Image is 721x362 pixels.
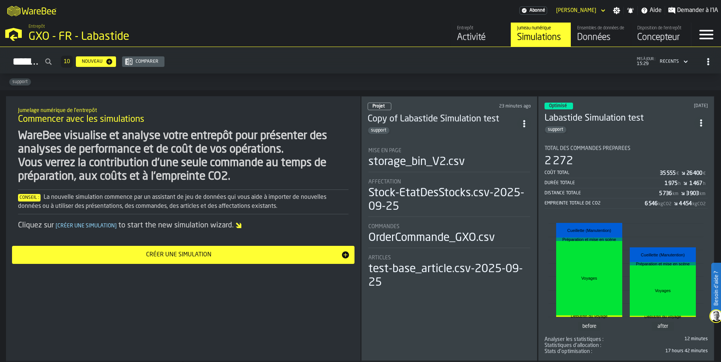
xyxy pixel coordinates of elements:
[18,129,348,183] div: WareBee visualise et analyse votre entrepôt pour présenter des analyses de performance et de coût...
[545,145,630,151] span: Total des commandes préparées
[122,56,164,67] button: button-Comparer
[373,104,385,109] span: Projet
[582,324,596,329] text: before
[368,224,530,230] div: Title
[703,171,706,176] span: €
[665,180,677,186] div: Stat Valeur
[571,23,631,47] a: link-to-/wh/i/6d62c477-0d62-49a3-8ae2-182b02fd63a7/data
[679,201,692,207] div: Stat Valeur
[18,194,41,201] span: Conseil :
[368,179,401,185] span: Affectation
[462,104,531,109] div: Updated: 25/09/2025 15:06:37 Created: 25/09/2025 07:17:29
[56,223,57,229] span: [
[12,246,354,264] button: button-Créer une simulation
[545,127,566,132] span: support
[18,193,348,211] div: La nouvelle simulation commence par un assistant de jeu de données qui vous aide à importer de no...
[545,139,708,354] section: card-SimulationDashboardCard-optimised
[545,191,659,196] div: Distance totale
[368,179,530,185] div: Title
[545,348,708,354] span: 5 008 400
[637,61,655,67] span: 15:29
[703,181,706,186] span: h
[712,264,720,313] label: Besoin d'aide ?
[368,179,530,217] div: stat-Affectation
[368,148,530,154] div: Title
[511,23,571,47] a: link-to-/wh/i/6d62c477-0d62-49a3-8ae2-182b02fd63a7/simulations
[545,180,665,186] div: Durée totale
[628,348,708,354] div: 17 hours 42 minutes
[368,140,531,291] section: card-SimulationDashboardCard-draft
[545,348,592,354] span: Stats d'optimisation :
[12,102,354,129] div: title-Commencer avec les simulations
[660,170,676,176] div: Stat Valeur
[660,59,679,64] div: DropdownMenuValue-4
[64,59,70,64] span: 10
[641,103,708,109] div: Updated: 23/09/2025 15:04:27 Created: 09/06/2025 15:14:24
[624,7,637,14] label: button-toggle-Notifications
[545,201,645,206] div: Empreinte totale de CO2
[58,56,76,68] div: ButtonLoadMore-En savoir plus-Prévenir-Première-Dernière
[361,96,537,361] div: ItemListCard-DashboardItemContainer
[673,191,679,197] span: km
[545,336,603,342] span: Analyser les statistiques :
[637,26,685,31] div: Disposition de l'entrepôt
[545,170,660,176] div: Coût total
[368,255,391,261] span: Articles
[368,186,530,214] div: Stock-EtatDesStocks.csv-2025-09-25
[368,224,530,248] div: stat-Commandes
[657,57,689,66] div: DropdownMenuValue-4
[368,128,389,133] span: support
[368,148,530,172] div: stat-Mise en page
[545,216,707,335] div: stat-
[76,56,116,67] button: button-Nouveau
[686,191,699,197] div: Stat Valeur
[6,96,360,361] div: ItemListCard-
[545,348,708,354] div: stat-Stats d'optimisation :
[451,23,511,47] a: link-to-/wh/i/6d62c477-0d62-49a3-8ae2-182b02fd63a7/feed/
[545,336,625,342] div: Title
[529,8,545,13] span: Abonné
[545,145,708,151] div: Title
[368,255,530,261] div: Title
[545,348,625,354] div: Title
[519,6,547,15] a: link-to-/wh/i/6d62c477-0d62-49a3-8ae2-182b02fd63a7/settings/billing
[368,231,495,245] div: OrderCommande_GXO.csv
[549,104,567,108] span: Optimisé
[545,154,573,168] div: 2 272
[691,23,721,47] label: button-toggle-Menu
[545,342,601,348] span: Statistiques d'allocation :
[519,6,547,15] div: Abonnement au menu
[545,342,625,348] div: Title
[659,191,672,197] div: Stat Valeur
[631,23,691,47] a: link-to-/wh/i/6d62c477-0d62-49a3-8ae2-182b02fd63a7/designer
[545,336,708,342] div: stat-Analyser les statistiques :
[17,250,341,259] div: Créer une simulation
[692,201,706,207] span: kgCO2
[517,32,565,44] div: Simulations
[610,7,623,14] label: button-toggle-Paramètres
[368,113,517,125] h3: Copy of Labastide Simulation test
[457,26,505,31] div: Entrepôt
[637,32,685,44] div: Concepteur
[545,112,694,124] h3: Labastide Simulation test
[538,96,714,361] div: ItemListCard-DashboardItemContainer
[368,224,400,230] span: Commandes
[577,32,625,44] div: Données
[545,145,708,209] div: stat-Total des commandes préparées
[658,201,671,207] span: kgCO2
[686,170,702,176] div: Stat Valeur
[658,324,668,329] text: after
[368,103,391,110] div: status-0 2
[700,191,706,197] span: km
[689,180,702,186] div: Stat Valeur
[545,342,708,348] div: stat-Statistiques d'allocation :
[678,181,681,186] span: h
[553,6,607,15] div: DropdownMenuValue-Mathias Racaud
[628,336,708,342] div: 12 minutes
[133,59,161,64] div: Comparer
